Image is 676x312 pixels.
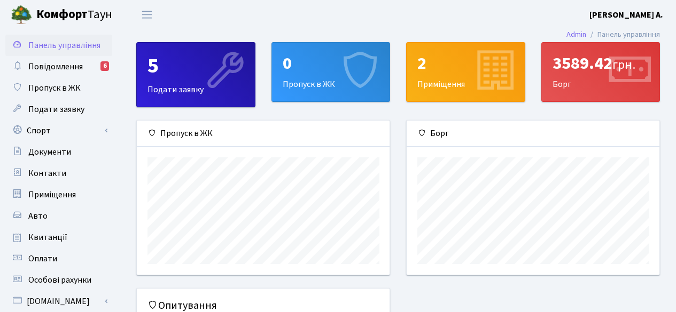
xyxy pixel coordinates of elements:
[542,43,660,101] div: Борг
[136,42,255,107] a: 5Подати заявку
[137,43,255,107] div: Подати заявку
[589,9,663,21] a: [PERSON_NAME] А.
[5,248,112,269] a: Оплати
[28,39,100,51] span: Панель управління
[5,120,112,141] a: Спорт
[272,43,390,101] div: Пропуск в ЖК
[566,29,586,40] a: Admin
[28,167,66,179] span: Контакти
[28,253,57,265] span: Оплати
[5,269,112,291] a: Особові рахунки
[271,42,391,102] a: 0Пропуск в ЖК
[283,53,379,74] div: 0
[28,146,71,158] span: Документи
[417,53,514,74] div: 2
[5,141,112,163] a: Документи
[5,163,112,184] a: Контакти
[28,231,67,243] span: Квитанції
[147,299,379,312] h5: Опитування
[28,189,76,201] span: Приміщення
[406,42,525,102] a: 2Приміщення
[147,53,244,79] div: 5
[137,121,390,147] div: Пропуск в ЖК
[5,99,112,120] a: Подати заявку
[11,4,32,26] img: logo.png
[28,103,84,115] span: Подати заявку
[5,291,112,312] a: [DOMAIN_NAME]
[134,6,160,23] button: Переключити навігацію
[550,23,676,46] nav: breadcrumb
[5,205,112,227] a: Авто
[28,274,91,286] span: Особові рахунки
[28,61,83,73] span: Повідомлення
[586,29,660,41] li: Панель управління
[5,56,112,77] a: Повідомлення6
[553,53,649,74] div: 3589.42
[100,61,109,71] div: 6
[5,35,112,56] a: Панель управління
[36,6,112,24] span: Таун
[407,121,659,147] div: Борг
[407,43,525,101] div: Приміщення
[5,184,112,205] a: Приміщення
[5,227,112,248] a: Квитанції
[28,210,48,222] span: Авто
[28,82,81,94] span: Пропуск в ЖК
[36,6,88,23] b: Комфорт
[5,77,112,99] a: Пропуск в ЖК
